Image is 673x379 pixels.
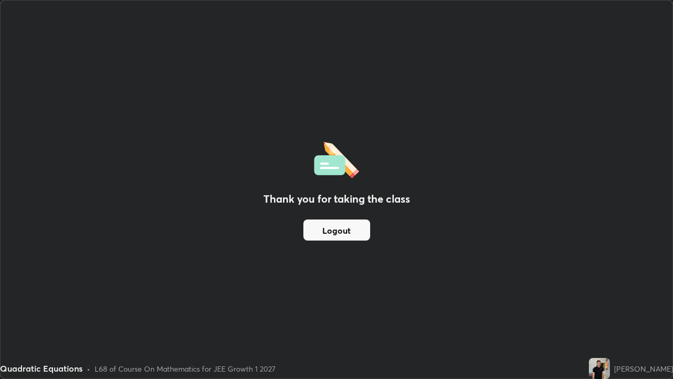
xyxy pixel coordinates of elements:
div: L68 of Course On Mathematics for JEE Growth 1 2027 [95,363,276,374]
button: Logout [303,220,370,241]
div: • [87,363,90,374]
img: offlineFeedback.1438e8b3.svg [314,138,359,178]
div: [PERSON_NAME] [614,363,673,374]
img: 098a6166d9bb4ad3a3ccfdcc9c8a09dd.jpg [589,358,610,379]
h2: Thank you for taking the class [263,191,410,207]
